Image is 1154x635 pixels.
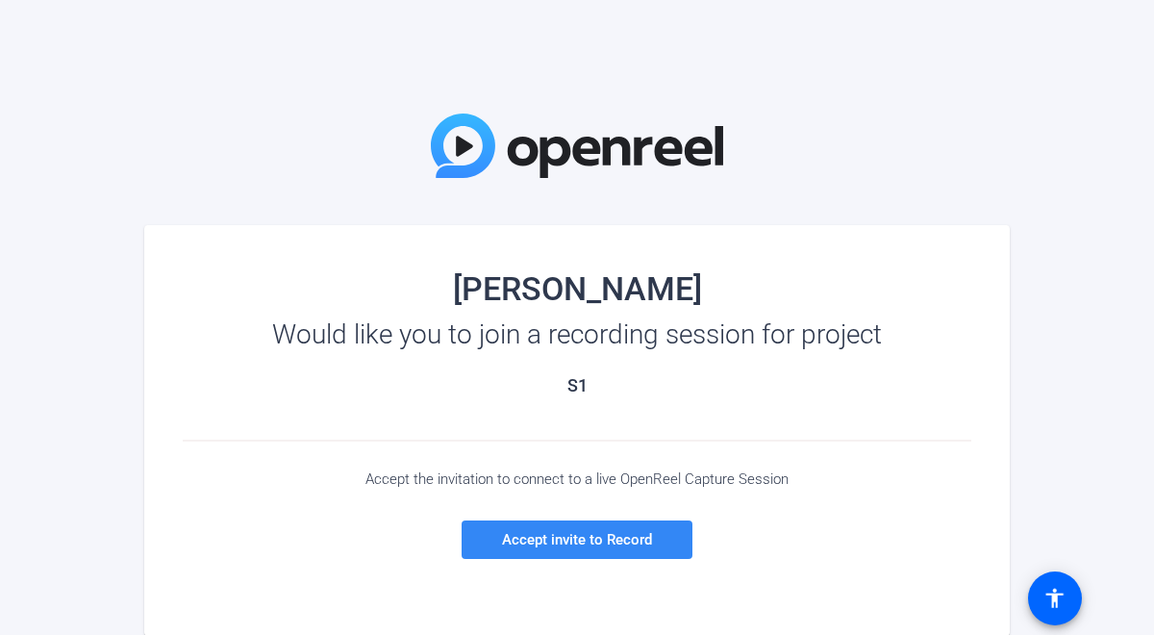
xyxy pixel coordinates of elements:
[431,114,723,178] img: OpenReel Logo
[1043,587,1066,610] mat-icon: accessibility
[502,531,652,548] span: Accept invite to Record
[462,521,692,559] a: Accept invite to Record
[183,470,971,488] div: Accept the invitation to connect to a live OpenReel Capture Session
[183,375,971,396] h2: S1
[183,273,971,304] div: [PERSON_NAME]
[183,319,971,350] div: Would like you to join a recording session for project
